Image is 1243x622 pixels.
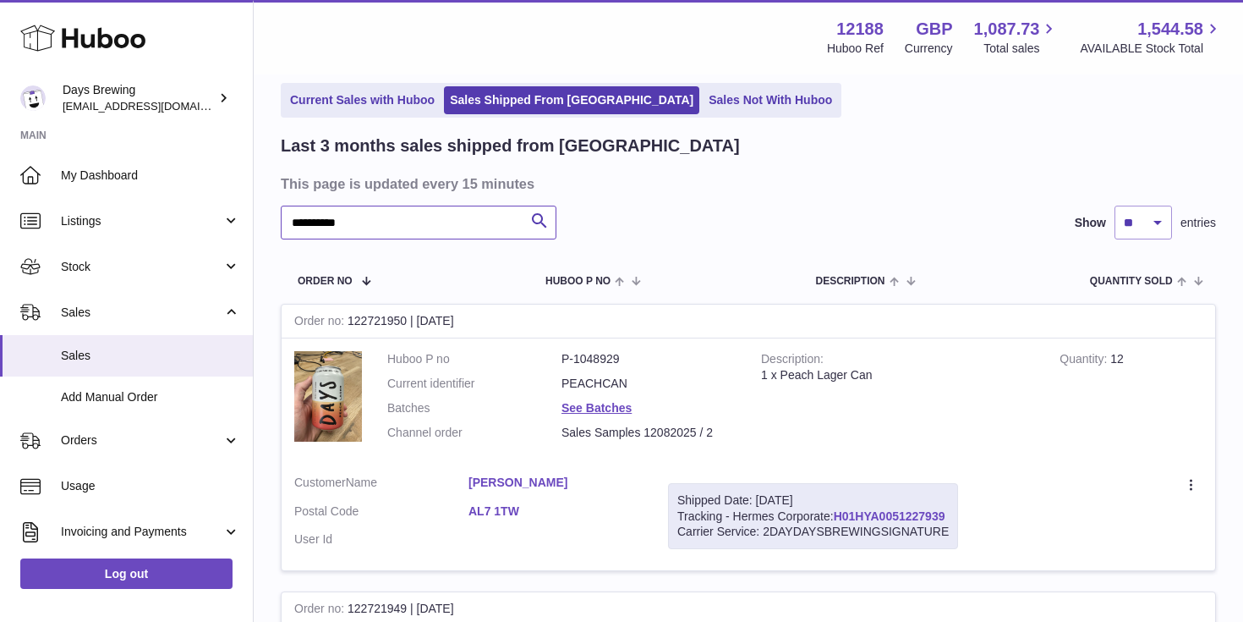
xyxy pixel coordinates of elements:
a: [PERSON_NAME] [468,475,643,491]
dt: Batches [387,400,561,416]
strong: Description [761,352,824,370]
div: 1 x Peach Lager Can [761,367,1034,383]
div: Days Brewing [63,82,215,114]
h2: Last 3 months sales shipped from [GEOGRAPHIC_DATA] [281,135,740,157]
a: Log out [20,559,233,589]
div: 122721950 | [DATE] [282,305,1215,339]
img: helena@daysbrewing.com [20,85,46,111]
td: 12 [1047,339,1215,462]
span: My Dashboard [61,168,240,184]
dd: P-1048929 [561,351,736,367]
span: Sales [61,305,222,321]
dt: Huboo P no [387,351,561,367]
a: Current Sales with Huboo [284,86,441,114]
div: Tracking - Hermes Corporate: [668,483,958,550]
strong: Quantity [1060,352,1110,370]
span: Description [815,276,884,287]
img: 121881752054052.jpg [294,351,362,442]
div: Carrier Service: 2DAYDAYSBREWINGSIGNATURE [677,524,949,540]
strong: GBP [916,18,952,41]
span: Order No [298,276,353,287]
a: Sales Shipped From [GEOGRAPHIC_DATA] [444,86,699,114]
span: Stock [61,259,222,275]
strong: 12188 [836,18,884,41]
a: 1,087.73 Total sales [974,18,1060,57]
a: H01HYA0051227939 [834,509,945,523]
div: Huboo Ref [827,41,884,57]
dd: PEACHCAN [561,376,736,392]
dt: Channel order [387,425,561,441]
span: Customer [294,476,346,489]
label: Show [1075,215,1106,231]
a: AL7 1TW [468,504,643,520]
span: Add Manual Order [61,389,240,405]
span: Sales [61,348,240,364]
span: Usage [61,478,240,494]
span: Orders [61,432,222,449]
span: Quantity Sold [1090,276,1173,287]
span: Invoicing and Payments [61,524,222,540]
strong: Order no [294,602,348,619]
dt: Name [294,475,468,495]
span: entries [1180,215,1216,231]
span: 1,544.58 [1137,18,1203,41]
span: [EMAIL_ADDRESS][DOMAIN_NAME] [63,99,249,113]
span: Total sales [983,41,1059,57]
dd: Sales Samples 12082025 / 2 [561,425,736,441]
span: AVAILABLE Stock Total [1080,41,1223,57]
dt: Postal Code [294,504,468,524]
a: See Batches [561,401,632,415]
dt: Current identifier [387,376,561,392]
h3: This page is updated every 15 minutes [281,174,1212,193]
div: Currency [905,41,953,57]
strong: Order no [294,314,348,332]
span: 1,087.73 [974,18,1040,41]
span: Listings [61,213,222,229]
div: Shipped Date: [DATE] [677,493,949,509]
span: Huboo P no [545,276,611,287]
a: Sales Not With Huboo [703,86,838,114]
dt: User Id [294,531,468,548]
a: 1,544.58 AVAILABLE Stock Total [1080,18,1223,57]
